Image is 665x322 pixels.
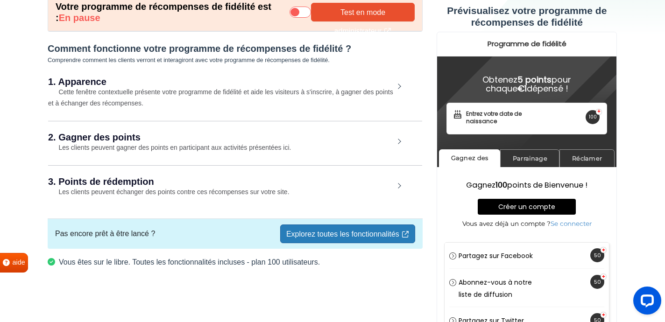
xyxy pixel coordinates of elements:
[56,1,284,23] h6: Votre programme de récompenses de fidélité est :
[59,13,100,23] strong: En pause
[48,188,290,196] small: Les clients peuvent échanger des points contre ces récompenses sur votre site.
[5,8,175,16] h2: Programme de fidélité
[81,42,115,54] strong: 5 points
[48,256,423,268] p: Vous êtes sur le libre. Toutes les fonctionnalités incluses - plan 100 utilisateurs.
[48,77,394,86] h2: 1. Apparence
[48,177,394,186] h2: 3. Points de rédemption
[48,144,291,151] small: Les clients peuvent gagner des points en participant aux activités présentées ici.
[48,88,393,107] small: Cette fenêtre contextuelle présente votre programme de fidélité et aide les visiteurs à s'inscrir...
[48,133,394,142] h2: 2. Gagner des points
[10,43,170,62] h4: Obtenez pour chaque dépensé !
[280,224,415,243] a: Explorez toutes les fonctionnalités
[41,167,139,183] a: Créer un compte
[17,188,163,196] p: Vous avez déjà un compte ?
[17,149,163,158] h3: Gagnez points de Bienvenue !
[48,56,330,63] small: Comprendre comment les clients verront et interagiront avec votre programme de récompenses de fid...
[311,3,415,21] a: Test en mode administrateur
[48,43,423,54] h5: Comment fonctionne votre programme de récompenses de fidélité ?
[59,148,71,159] strong: 100
[81,51,90,63] strong: €1
[123,118,178,136] a: Réclamer
[2,118,64,135] a: Gagnez des
[114,188,155,196] a: Se connecter
[13,258,25,268] span: aide
[64,118,123,136] a: Parrainage
[626,283,665,322] iframe: Widget de chat LiveChat
[55,228,155,239] span: Pas encore prêt à être lancé ?
[437,5,617,28] h3: Prévisualisez votre programme de récompenses de fidélité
